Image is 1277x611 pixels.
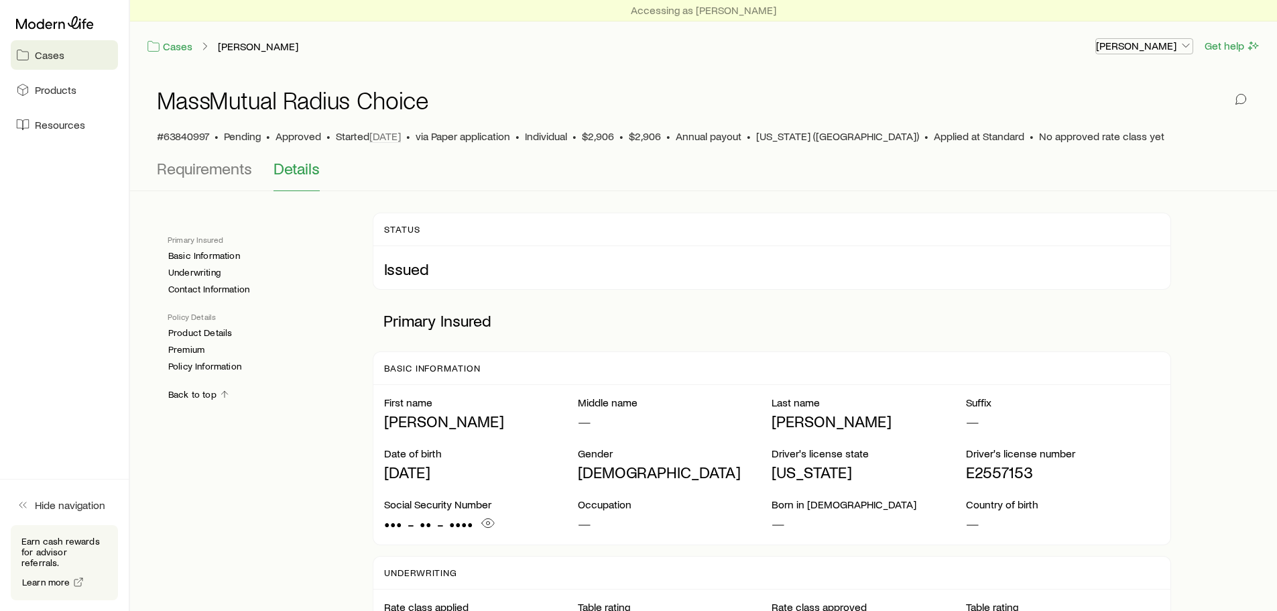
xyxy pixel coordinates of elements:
p: Basic Information [384,363,481,374]
span: - [437,514,444,533]
a: Policy Information [168,361,242,372]
a: Basic Information [168,250,241,262]
button: Get help [1204,38,1261,54]
p: Social Security Number [384,498,578,511]
p: Underwriting [384,567,458,578]
button: [PERSON_NAME] [1095,38,1193,54]
span: No approved rate class yet [1039,129,1164,143]
span: •• [420,514,432,533]
p: Middle name [578,396,772,409]
span: •••• [449,514,473,533]
p: Issued [384,260,1160,278]
p: Started [336,129,401,143]
span: via Paper application [416,129,510,143]
span: • [666,129,670,143]
p: [DEMOGRAPHIC_DATA] [578,463,772,482]
span: • [215,129,219,143]
a: Cases [146,39,193,54]
span: Hide navigation [35,498,105,512]
span: #63840997 [157,129,209,143]
p: [PERSON_NAME] [384,412,578,431]
span: • [406,129,410,143]
p: Suffix [966,396,1160,409]
a: Cases [11,40,118,70]
span: - [408,514,414,533]
p: Gender [578,447,772,460]
p: — [578,412,772,431]
span: $2,906 [629,129,661,143]
span: • [924,129,928,143]
span: • [266,129,270,143]
p: [PERSON_NAME] [1096,39,1193,52]
span: Individual [525,129,567,143]
p: [DATE] [384,463,578,482]
p: Earn cash rewards for advisor referrals. [21,536,107,568]
button: Hide navigation [11,490,118,520]
p: — [966,412,1160,431]
p: Date of birth [384,447,578,460]
p: [PERSON_NAME] [772,412,965,431]
p: Policy Details [168,311,351,322]
div: Earn cash rewards for advisor referrals.Learn more [11,525,118,600]
span: • [619,129,623,143]
a: Back to top [168,388,231,401]
span: $2,906 [582,129,614,143]
a: Premium [168,344,205,355]
span: • [747,129,751,143]
p: Status [384,224,420,235]
span: Annual payout [676,129,741,143]
h1: MassMutual Radius Choice [157,87,429,113]
a: Contact Information [168,284,250,295]
p: Country of birth [966,498,1160,511]
p: — [578,514,772,533]
div: Application details tabs [157,159,1250,191]
span: • [515,129,520,143]
span: Details [273,159,320,178]
span: ••• [384,514,402,533]
span: Learn more [22,577,70,587]
p: — [772,514,965,533]
p: — [966,514,1160,533]
p: First name [384,396,578,409]
span: [US_STATE] ([GEOGRAPHIC_DATA]) [756,129,919,143]
p: Primary Insured [168,234,351,245]
p: Last name [772,396,965,409]
p: Pending [224,129,261,143]
span: • [1030,129,1034,143]
span: Approved [276,129,321,143]
span: • [326,129,330,143]
span: Products [35,83,76,97]
a: Product Details [168,327,233,339]
a: Products [11,75,118,105]
span: Cases [35,48,64,62]
span: • [572,129,576,143]
p: Primary Insured [373,300,1171,341]
a: Underwriting [168,267,221,278]
p: Occupation [578,498,772,511]
span: Requirements [157,159,252,178]
p: Driver's license state [772,447,965,460]
span: Resources [35,118,85,131]
a: [PERSON_NAME] [217,40,299,53]
p: Accessing as [PERSON_NAME] [631,3,776,17]
p: [US_STATE] [772,463,965,482]
p: Driver's license number [966,447,1160,460]
p: Born in [DEMOGRAPHIC_DATA] [772,498,965,511]
span: Applied at Standard [934,129,1024,143]
span: [DATE] [369,129,401,143]
a: Resources [11,110,118,140]
p: E2557153 [966,463,1160,482]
